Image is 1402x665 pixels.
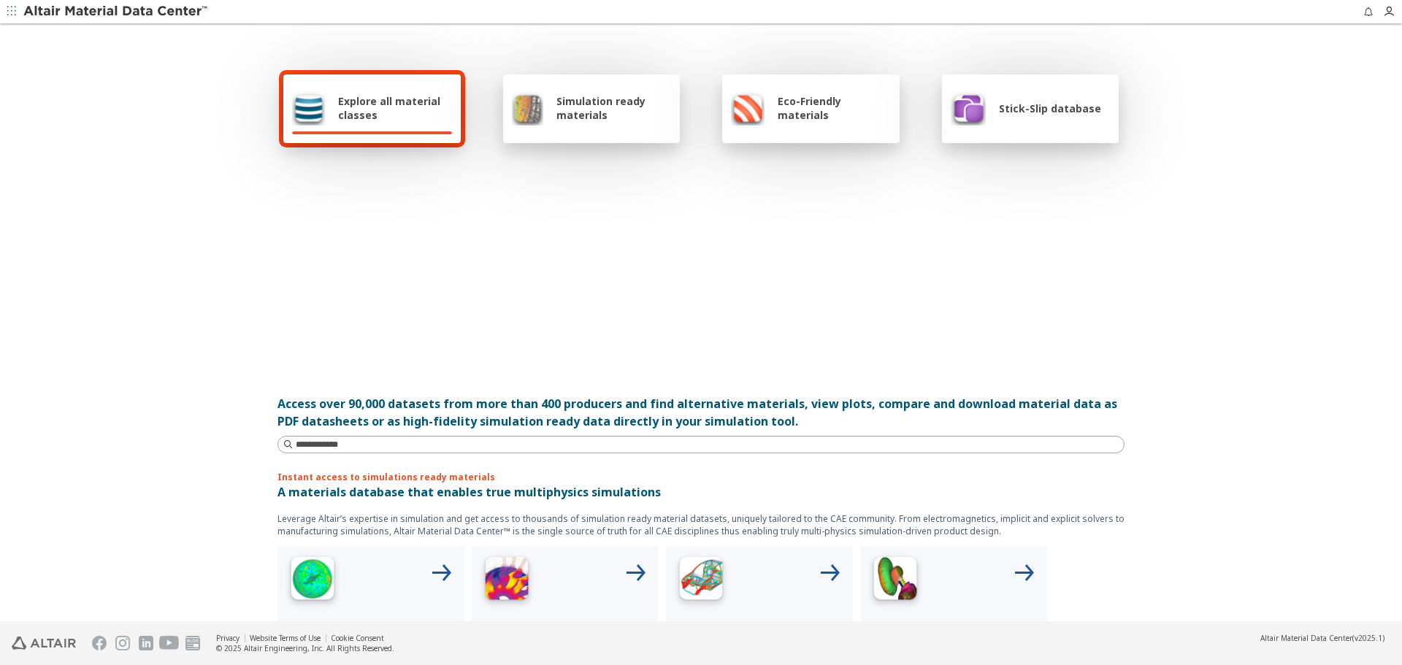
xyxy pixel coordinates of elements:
[1260,633,1352,643] span: Altair Material Data Center
[999,101,1101,115] span: Stick-Slip database
[672,552,730,610] img: Structural Analyses Icon
[338,94,452,122] span: Explore all material classes
[277,512,1125,537] p: Leverage Altair’s expertise in simulation and get access to thousands of simulation ready materia...
[331,633,384,643] a: Cookie Consent
[866,552,924,610] img: Crash Analyses Icon
[731,91,765,126] img: Eco-Friendly materials
[283,552,342,610] img: High Frequency Icon
[12,637,76,650] img: Altair Engineering
[292,91,325,126] img: Explore all material classes
[478,552,536,610] img: Low Frequency Icon
[556,94,671,122] span: Simulation ready materials
[1260,633,1384,643] div: (v2025.1)
[250,633,321,643] a: Website Terms of Use
[216,643,394,653] div: © 2025 Altair Engineering, Inc. All Rights Reserved.
[951,91,986,126] img: Stick-Slip database
[512,91,543,126] img: Simulation ready materials
[277,471,1125,483] p: Instant access to simulations ready materials
[216,633,240,643] a: Privacy
[277,395,1125,430] div: Access over 90,000 datasets from more than 400 producers and find alternative materials, view plo...
[277,483,1125,501] p: A materials database that enables true multiphysics simulations
[778,94,890,122] span: Eco-Friendly materials
[23,4,210,19] img: Altair Material Data Center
